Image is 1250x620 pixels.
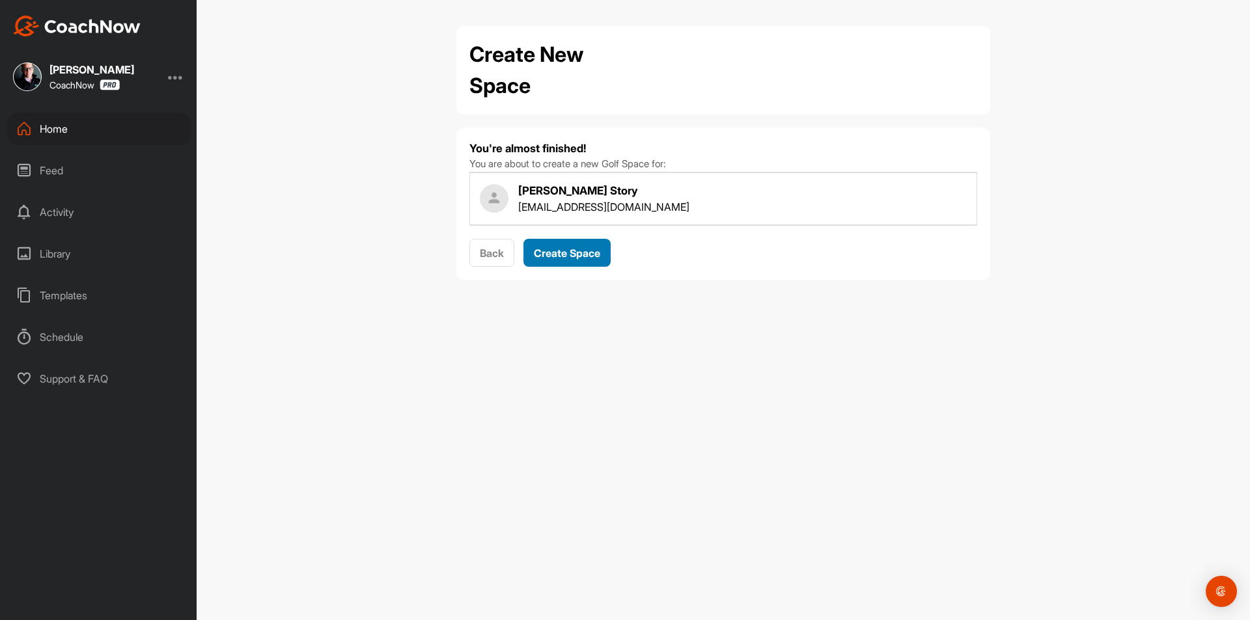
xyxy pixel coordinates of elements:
[7,237,191,270] div: Library
[13,62,42,91] img: square_d7b6dd5b2d8b6df5777e39d7bdd614c0.jpg
[7,321,191,353] div: Schedule
[534,247,600,260] span: Create Space
[7,196,191,228] div: Activity
[469,239,514,267] button: Back
[469,141,977,157] h4: You're almost finished!
[7,113,191,145] div: Home
[1206,576,1237,607] div: Open Intercom Messenger
[100,79,120,90] img: CoachNow Pro
[7,362,191,395] div: Support & FAQ
[469,157,977,172] p: You are about to create a new Golf Space for:
[49,79,120,90] div: CoachNow
[7,279,191,312] div: Templates
[523,239,611,267] button: Create Space
[480,247,504,260] span: Back
[7,154,191,187] div: Feed
[469,39,645,101] h2: Create New Space
[13,16,141,36] img: CoachNow
[480,184,508,213] img: user
[518,183,689,199] h4: [PERSON_NAME] Story
[518,199,689,215] p: [EMAIL_ADDRESS][DOMAIN_NAME]
[49,64,134,75] div: [PERSON_NAME]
